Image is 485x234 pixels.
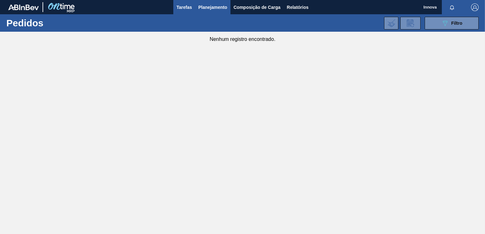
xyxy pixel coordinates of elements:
div: Solicitação de Revisão de Pedidos [400,17,421,29]
img: Logout [471,3,479,11]
h1: Pedidos [6,19,97,27]
button: Notificações [442,3,462,12]
div: Importar Negociações dos Pedidos [384,17,398,29]
span: Relatórios [287,3,309,11]
button: Filtro [425,17,479,29]
span: Planejamento [198,3,227,11]
img: TNhmsLtSVTkK8tSr43FrP2fwEKptu5GPRR3wAAAABJRU5ErkJggg== [8,4,39,10]
span: Tarefas [176,3,192,11]
span: Filtro [451,21,462,26]
span: Composição de Carga [234,3,281,11]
